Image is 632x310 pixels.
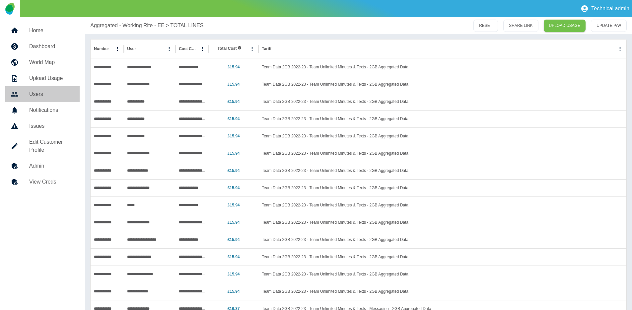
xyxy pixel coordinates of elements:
[5,70,80,86] a: Upload Usage
[615,44,625,53] button: Tariff column menu
[179,46,197,51] div: Cost Centre
[228,99,240,104] a: £15.94
[5,158,80,174] a: Admin
[29,42,74,50] h5: Dashboard
[591,20,627,32] button: UPDATE P/W
[258,110,626,127] div: Team Data 2GB 2022-23 - Team Unlimited Minutes & Texts - 2GB Aggregated Data
[5,39,80,54] a: Dashboard
[94,46,109,51] div: Number
[29,90,74,98] h5: Users
[5,102,80,118] a: Notifications
[29,74,74,82] h5: Upload Usage
[258,162,626,179] div: Team Data 2GB 2022-23 - Team Unlimited Minutes & Texts - 2GB Aggregated Data
[166,22,169,30] p: >
[578,2,632,15] button: Technical admin
[5,118,80,134] a: Issues
[29,27,74,35] h5: Home
[218,46,242,51] span: Total Cost includes both fixed and variable costs.
[5,86,80,102] a: Users
[258,76,626,93] div: Team Data 2GB 2022-23 - Team Unlimited Minutes & Texts - 2GB Aggregated Data
[29,58,74,66] h5: World Map
[170,22,203,30] a: TOTAL LINES
[473,20,498,32] button: RESET
[228,289,240,294] a: £15.94
[90,22,165,30] a: Aggregated - Working Rite - EE
[29,106,74,114] h5: Notifications
[198,44,207,53] button: Cost Centre column menu
[165,44,174,53] button: User column menu
[5,134,80,158] a: Edit Customer Profile
[258,248,626,266] div: Team Data 2GB 2022-23 - Team Unlimited Minutes & Texts - 2GB Aggregated Data
[5,3,14,15] img: Logo
[29,138,74,154] h5: Edit Customer Profile
[228,65,240,69] a: £15.94
[258,93,626,110] div: Team Data 2GB 2022-23 - Team Unlimited Minutes & Texts - 2GB Aggregated Data
[262,46,271,51] div: Tariff
[258,196,626,214] div: Team Data 2GB 2022-23 - Team Unlimited Minutes & Texts - 2GB Aggregated Data
[258,231,626,248] div: Team Data 2GB 2022-23 - Team Unlimited Minutes & Texts - 2GB Aggregated Data
[258,58,626,76] div: Team Data 2GB 2022-23 - Team Unlimited Minutes & Texts - 2GB Aggregated Data
[258,179,626,196] div: Team Data 2GB 2022-23 - Team Unlimited Minutes & Texts - 2GB Aggregated Data
[503,20,538,32] button: SHARE LINK
[29,162,74,170] h5: Admin
[228,151,240,156] a: £15.94
[228,134,240,138] a: £15.94
[228,116,240,121] a: £15.94
[228,82,240,87] a: £15.94
[228,237,240,242] a: £15.94
[5,174,80,190] a: View Creds
[228,255,240,259] a: £15.94
[228,272,240,276] a: £15.94
[113,44,122,53] button: Number column menu
[258,283,626,300] div: Team Data 2GB 2022-23 - Team Unlimited Minutes & Texts - 2GB Aggregated Data
[228,186,240,190] a: £15.94
[29,122,74,130] h5: Issues
[5,54,80,70] a: World Map
[591,6,629,12] p: Technical admin
[228,220,240,225] a: £15.94
[544,20,586,32] a: UPLOAD USAGE
[127,46,136,51] div: User
[258,214,626,231] div: Team Data 2GB 2022-23 - Team Unlimited Minutes & Texts - 2GB Aggregated Data
[5,23,80,39] a: Home
[258,127,626,145] div: Team Data 2GB 2022-23 - Team Unlimited Minutes & Texts - 2GB Aggregated Data
[247,44,257,53] button: Total Cost column menu
[228,168,240,173] a: £15.94
[258,266,626,283] div: Team Data 2GB 2022-23 - Team Unlimited Minutes & Texts - 2GB Aggregated Data
[29,178,74,186] h5: View Creds
[228,203,240,207] a: £15.94
[258,145,626,162] div: Team Data 2GB 2022-23 - Team Unlimited Minutes & Texts - 2GB Aggregated Data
